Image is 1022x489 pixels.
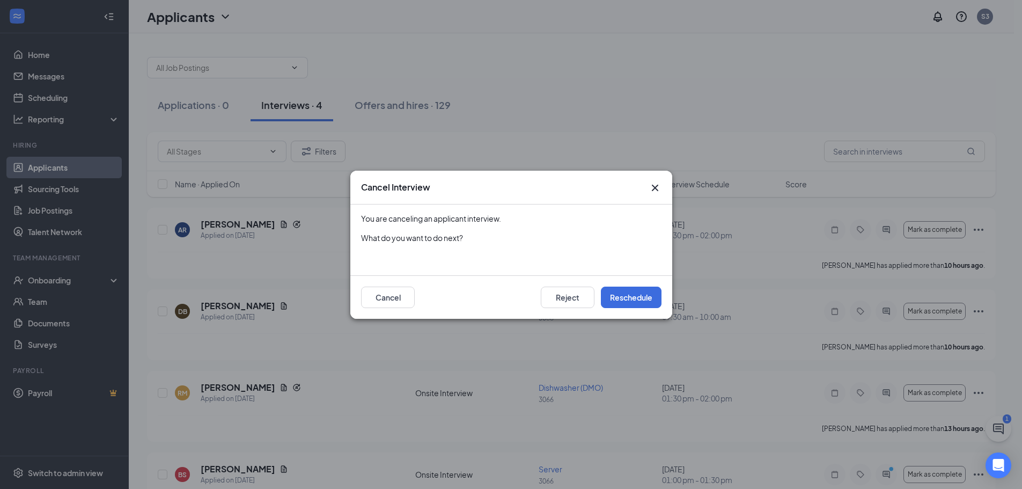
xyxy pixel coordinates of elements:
[361,213,661,224] div: You are canceling an applicant interview.
[986,452,1011,478] div: Open Intercom Messenger
[361,181,430,193] h3: Cancel Interview
[649,181,661,194] button: Close
[361,232,661,243] div: What do you want to do next?
[649,181,661,194] svg: Cross
[601,287,661,308] button: Reschedule
[541,287,594,308] button: Reject
[361,287,415,308] button: Cancel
